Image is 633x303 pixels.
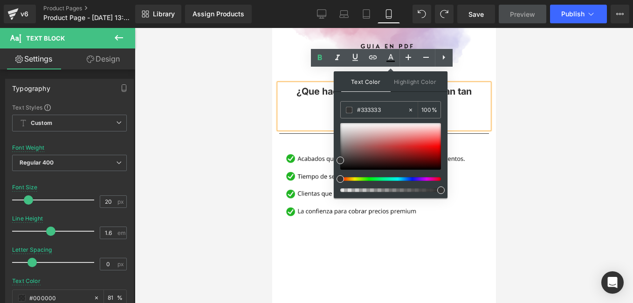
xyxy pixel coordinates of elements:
a: Tablet [355,5,378,23]
a: Product Pages [43,5,151,12]
button: More [611,5,629,23]
b: Custom [31,119,52,127]
span: Save [468,9,484,19]
div: Font Weight [12,145,44,151]
button: Undo [413,5,431,23]
div: v6 [19,8,30,20]
input: Color [357,105,407,115]
span: Highlight Color [391,71,440,91]
a: Mobile [378,5,400,23]
div: Text Styles [12,103,127,111]
a: Preview [499,5,546,23]
a: Laptop [333,5,355,23]
span: Text Color [341,71,391,92]
span: Product Page - [DATE] 13:52:38 [43,14,133,21]
span: px [117,199,125,205]
span: em [117,230,125,236]
button: Redo [435,5,454,23]
div: Assign Products [193,10,244,18]
div: % [418,102,440,118]
div: Font Size [12,184,38,191]
div: Line Height [12,215,43,222]
span: Publish [561,10,585,18]
div: Typography [12,79,50,92]
a: New Library [135,5,181,23]
span: Library [153,10,175,18]
div: Letter Spacing [12,247,52,253]
b: Regular 400 [20,159,54,166]
span: Text Block [26,34,65,42]
input: Color [29,293,89,303]
div: Text Color [12,278,41,284]
a: Desktop [310,5,333,23]
span: px [117,261,125,267]
button: Publish [550,5,607,23]
span: ¿Que hace que estos métodos sean tan efectivos? [24,58,200,84]
a: Design [69,48,137,69]
a: v6 [4,5,36,23]
span: Preview [510,9,535,19]
div: Open Intercom Messenger [601,271,624,294]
